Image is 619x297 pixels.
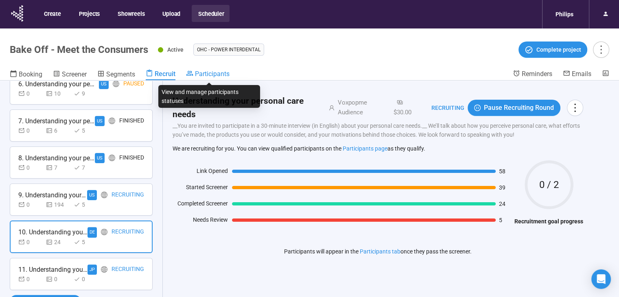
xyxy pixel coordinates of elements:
button: Create [37,5,67,22]
p: __You are invited to participate in a 30-minute interview (in English) about your personal care n... [173,121,583,139]
div: 0 [18,200,43,209]
span: Recruit [155,70,175,78]
div: US [87,190,97,200]
a: Participants tab [360,248,400,255]
div: Philips [551,7,578,22]
a: Booking [10,70,42,80]
span: global [101,266,107,273]
span: Pause Recruiting Round [484,103,554,113]
div: Recruiting [112,264,144,275]
div: 10. Understanding your personal care needs [18,227,87,237]
h4: Recruitment goal progress [514,217,583,226]
div: US [95,116,105,126]
div: Recruiting [422,103,464,112]
span: Segments [106,70,135,78]
div: Finished [119,116,144,126]
div: 7 [74,163,98,172]
p: Participants will appear in the once they pass the screener. [284,247,472,256]
div: 10 [46,89,70,98]
span: more [569,102,580,113]
div: 6 [46,126,70,135]
span: user [319,105,335,111]
div: Completed Screener [173,199,228,211]
span: more [595,44,606,55]
div: 0 [18,126,43,135]
span: 0 / 2 [525,180,573,190]
button: pause-circlePause Recruiting Round [468,100,560,116]
div: DE [87,227,97,237]
a: Recruit [146,70,175,80]
div: Open Intercom Messenger [591,269,611,289]
div: 11. Understanding your personal care needs [18,264,87,275]
div: 194 [46,200,70,209]
button: more [567,100,583,116]
span: OHC - Power Interdental [197,46,260,54]
span: global [109,118,115,124]
div: Voxpopme Audience [335,98,390,117]
span: Emails [572,70,591,78]
div: 9 [74,89,98,98]
a: Segments [97,70,135,80]
div: 5 [74,200,98,209]
div: US [95,153,105,163]
div: 24 [46,238,70,247]
div: 8. Understanding your personal care needs [18,153,95,163]
div: JP [87,264,97,275]
div: 0 [18,163,43,172]
span: Reminders [522,70,552,78]
div: US [99,79,109,89]
button: Projects [72,5,105,22]
a: Screener [53,70,87,80]
span: 58 [499,168,510,174]
a: Emails [563,70,591,79]
span: Participants [195,70,230,78]
span: global [109,155,115,161]
button: Showreels [111,5,150,22]
div: View and manage participants statuses [158,85,260,108]
div: 9. Understanding your personal care needs [18,190,87,200]
span: pause-circle [474,105,481,111]
span: Active [167,46,184,53]
span: Complete project [536,45,581,54]
span: global [113,81,119,87]
span: global [101,192,107,198]
h1: Bake Off - Meet the Consumers [10,44,148,55]
div: Recruiting [112,227,144,237]
div: Paused [123,79,144,89]
span: 5 [499,217,510,223]
div: 5 [74,238,98,247]
span: global [101,229,107,235]
div: 0 [46,275,70,284]
div: 0 [18,238,43,247]
span: Booking [19,70,42,78]
button: Upload [156,5,186,22]
div: Link Opened [173,166,228,179]
div: Recruiting [112,190,144,200]
div: Finished [119,153,144,163]
a: Reminders [513,70,552,79]
div: 5 [74,126,98,135]
button: more [593,41,609,58]
span: Screener [62,70,87,78]
p: We are recruiting for you. You can view qualified participants on the as they qualify. [173,145,583,152]
div: 6. Understanding your personal care needs [18,79,96,89]
button: Scheduler [192,5,230,22]
div: 7. Understanding your personal care needs [18,116,95,126]
a: Participants [186,70,230,79]
div: Started Screener [173,183,228,195]
div: 0 [18,89,43,98]
div: 0 [74,275,98,284]
div: Needs Review [173,215,228,227]
span: 39 [499,185,510,190]
div: 7 [46,163,70,172]
div: 0 [18,275,43,284]
span: 24 [499,201,510,207]
button: Complete project [518,41,587,58]
div: $30.00 [390,98,422,117]
a: Participants page [343,145,387,152]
